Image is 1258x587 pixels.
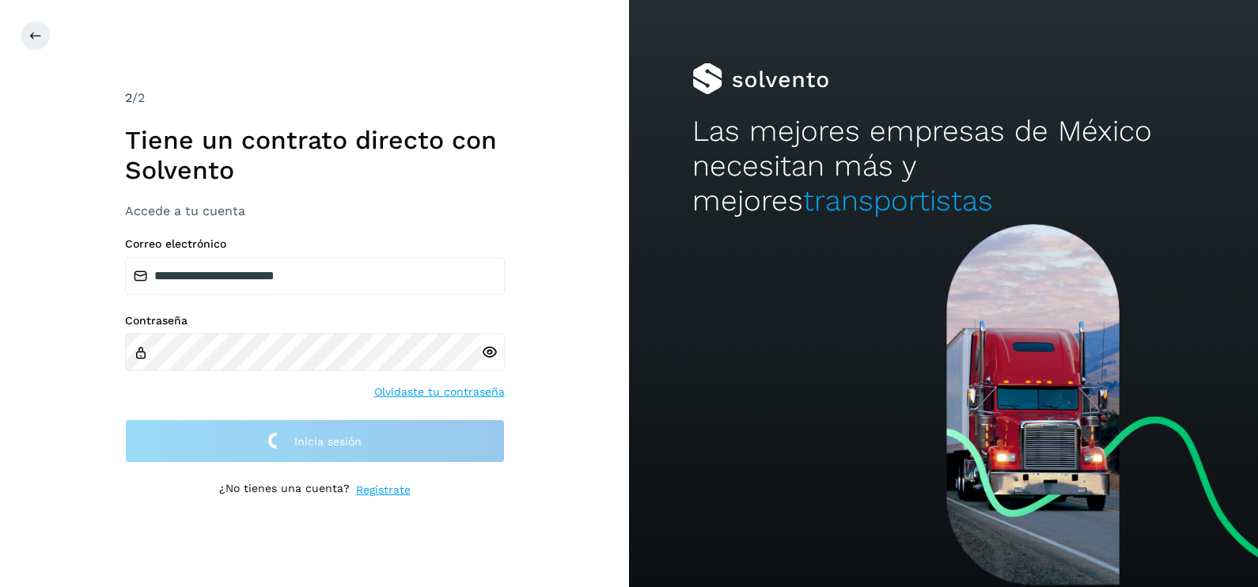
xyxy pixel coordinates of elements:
[125,203,505,218] h3: Accede a tu cuenta
[125,89,505,108] div: /2
[125,237,505,251] label: Correo electrónico
[125,90,132,105] span: 2
[692,114,1195,219] h2: Las mejores empresas de México necesitan más y mejores
[294,436,362,447] span: Inicia sesión
[125,125,505,186] h1: Tiene un contrato directo con Solvento
[356,482,411,498] a: Regístrate
[374,384,505,400] a: Olvidaste tu contraseña
[803,184,993,218] span: transportistas
[125,419,505,463] button: Inicia sesión
[219,482,350,498] p: ¿No tienes una cuenta?
[125,314,505,328] label: Contraseña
